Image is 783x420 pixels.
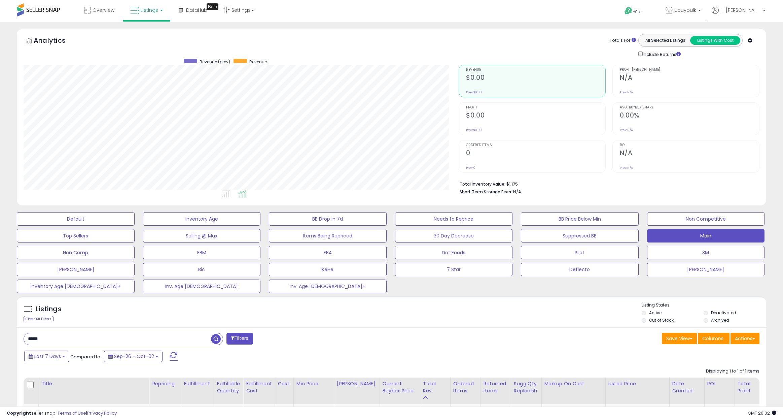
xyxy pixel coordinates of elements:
[521,246,639,259] button: Pilot
[104,351,163,362] button: Sep-26 - Oct-02
[7,410,117,417] div: seller snap | |
[93,7,114,13] span: Overview
[226,333,253,345] button: Filters
[649,310,662,316] label: Active
[466,143,605,147] span: Ordered Items
[466,90,482,94] small: Prev: $0.00
[269,246,387,259] button: FBA
[141,7,158,13] span: Listings
[17,212,135,226] button: Default
[143,229,261,243] button: Selling @ Max
[647,229,765,243] button: Main
[720,7,761,13] span: Hi [PERSON_NAME]
[702,335,723,342] span: Columns
[17,263,135,276] button: [PERSON_NAME]
[521,263,639,276] button: Deflecto
[200,59,230,65] span: Revenue (prev)
[152,380,178,387] div: Repricing
[383,380,417,394] div: Current Buybox Price
[466,74,605,83] h2: $0.00
[278,380,291,387] div: Cost
[186,7,207,13] span: DataHub
[34,36,79,47] h5: Analytics
[484,380,508,394] div: Returned Items
[620,149,759,158] h2: N/A
[620,68,759,72] span: Profit [PERSON_NAME]
[395,212,513,226] button: Needs to Reprice
[143,212,261,226] button: Inventory Age
[453,380,478,394] div: Ordered Items
[269,212,387,226] button: BB Drop in 7d
[466,166,475,170] small: Prev: 0
[466,68,605,72] span: Revenue
[647,246,765,259] button: 3M
[395,263,513,276] button: 7 Star
[17,229,135,243] button: Top Sellers
[70,354,101,360] span: Compared to:
[624,7,633,15] i: Get Help
[337,380,377,387] div: [PERSON_NAME]
[521,229,639,243] button: Suppressed BB
[466,111,605,121] h2: $0.00
[87,410,117,416] a: Privacy Policy
[690,36,740,45] button: Listings With Cost
[662,333,697,344] button: Save View
[731,333,759,344] button: Actions
[143,280,261,293] button: Inv. Age [DEMOGRAPHIC_DATA]
[24,316,54,322] div: Clear All Filters
[460,181,505,187] b: Total Inventory Value:
[698,333,729,344] button: Columns
[460,189,512,195] b: Short Term Storage Fees:
[24,351,69,362] button: Last 7 Days
[58,410,86,416] a: Terms of Use
[620,74,759,83] h2: N/A
[7,410,31,416] strong: Copyright
[296,380,331,387] div: Min Price
[207,3,218,10] div: Tooltip anchor
[541,378,605,404] th: The percentage added to the cost of goods (COGS) that forms the calculator for Min & Max prices.
[395,229,513,243] button: 30 Day Decrease
[633,9,642,14] span: Help
[466,128,482,132] small: Prev: $0.00
[748,410,776,416] span: 2025-10-10 20:02 GMT
[610,37,636,44] div: Totals For
[513,189,521,195] span: N/A
[711,310,736,316] label: Deactivated
[269,263,387,276] button: KeHe
[34,353,61,360] span: Last 7 Days
[41,380,146,387] div: Title
[217,380,240,394] div: Fulfillable Quantity
[269,280,387,293] button: Inv. Age [DEMOGRAPHIC_DATA]+
[712,7,766,22] a: Hi [PERSON_NAME]
[706,368,759,375] div: Displaying 1 to 1 of 1 items
[647,212,765,226] button: Non Competitive
[619,2,655,22] a: Help
[460,180,754,188] li: $1,175
[640,36,690,45] button: All Selected Listings
[620,166,633,170] small: Prev: N/A
[620,106,759,109] span: Avg. Buybox Share
[269,229,387,243] button: Items Being Repriced
[620,90,633,94] small: Prev: N/A
[738,380,762,394] div: Total Profit
[395,246,513,259] button: Dot Foods
[246,380,272,394] div: Fulfillment Cost
[521,212,639,226] button: BB Price Below Min
[466,149,605,158] h2: 0
[674,7,696,13] span: Ubuybulk
[36,304,62,314] h5: Listings
[249,59,267,65] span: Revenue
[514,380,539,394] div: Sugg Qty Replenish
[17,246,135,259] button: Non Comp
[114,353,154,360] span: Sep-26 - Oct-02
[143,246,261,259] button: FBM
[620,128,633,132] small: Prev: N/A
[143,263,261,276] button: Bic
[711,317,729,323] label: Archived
[672,380,702,394] div: Date Created
[620,111,759,121] h2: 0.00%
[544,380,603,387] div: Markup on Cost
[466,106,605,109] span: Profit
[707,380,732,387] div: ROI
[184,380,211,387] div: Fulfillment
